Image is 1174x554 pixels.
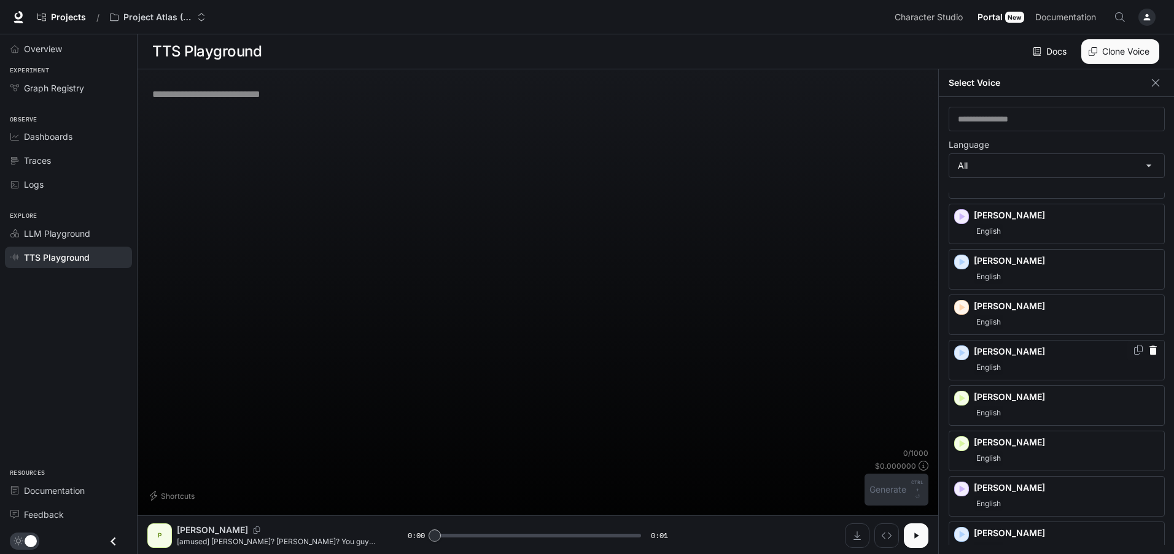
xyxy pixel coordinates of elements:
a: Character Studio [890,5,971,29]
a: Graph Registry [5,77,132,99]
span: Dashboards [24,130,72,143]
span: LLM Playground [24,227,90,240]
p: [amused] [PERSON_NAME]? [PERSON_NAME]? You guys want in? [177,536,378,547]
a: PortalNew [973,5,1029,29]
span: Dark mode toggle [25,534,37,547]
span: Portal [978,10,1003,25]
button: Open workspace menu [104,5,211,29]
span: English [974,451,1003,466]
div: All [949,154,1164,177]
p: [PERSON_NAME] [974,482,1159,494]
p: [PERSON_NAME] [974,209,1159,221]
h1: TTS Playground [152,39,262,64]
button: Shortcuts [147,486,200,506]
span: English [974,496,1003,511]
p: [PERSON_NAME] [974,345,1159,358]
span: Documentation [24,484,85,497]
p: [PERSON_NAME] [974,391,1159,403]
span: Documentation [1035,10,1096,25]
a: Dashboards [5,126,132,147]
p: $ 0.000000 [875,461,916,471]
a: Go to projects [32,5,91,29]
span: English [974,360,1003,375]
p: [PERSON_NAME] [177,524,248,536]
a: TTS Playground [5,247,132,268]
div: New [1005,12,1024,23]
p: [PERSON_NAME] [974,527,1159,539]
span: English [974,224,1003,239]
div: P [150,526,169,545]
span: Projects [51,12,86,23]
p: Project Atlas (NBCU) Multi-Agent [123,12,192,23]
span: Character Studio [895,10,963,25]
span: 0:00 [408,529,425,542]
a: Documentation [5,480,132,501]
button: Close drawer [99,529,127,554]
span: English [974,269,1003,284]
p: [PERSON_NAME] [974,300,1159,312]
button: Clone Voice [1081,39,1159,64]
a: Overview [5,38,132,60]
a: LLM Playground [5,223,132,244]
div: / [91,11,104,24]
span: Graph Registry [24,82,84,94]
a: Docs [1030,39,1071,64]
a: Feedback [5,504,132,525]
button: Copy Voice ID [1132,345,1145,355]
button: Inspect [874,523,899,548]
p: Language [949,140,989,149]
span: TTS Playground [24,251,90,264]
a: Documentation [1030,5,1105,29]
p: 0 / 1000 [903,448,928,458]
span: 0:01 [651,529,668,542]
button: Open Command Menu [1108,5,1132,29]
a: Traces [5,150,132,171]
span: Feedback [24,508,64,521]
button: Copy Voice ID [248,526,265,534]
a: Logs [5,174,132,195]
button: Download audio [845,523,869,548]
p: [PERSON_NAME] [974,255,1159,267]
p: [PERSON_NAME] [974,436,1159,448]
span: Logs [24,178,44,191]
span: English [974,315,1003,329]
span: Traces [24,154,51,167]
span: English [974,406,1003,420]
span: Overview [24,42,62,55]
